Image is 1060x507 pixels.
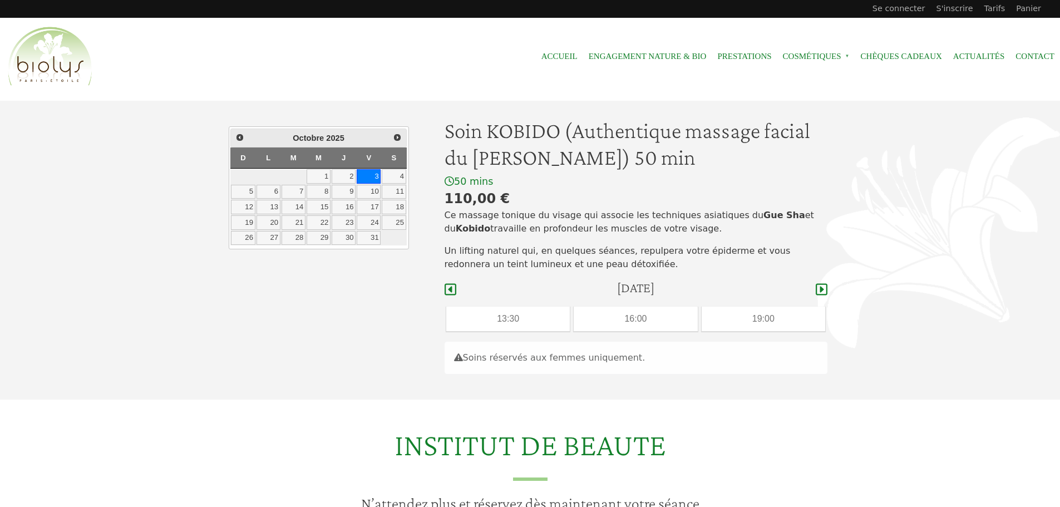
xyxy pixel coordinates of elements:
h1: Soin KOBIDO (Authentique massage facial du [PERSON_NAME]) 50 min [445,117,827,171]
a: 16 [332,200,356,214]
a: Engagement Nature & Bio [589,44,707,69]
span: Dimanche [240,154,246,162]
a: 29 [307,231,331,245]
a: 11 [382,185,406,199]
a: Contact [1015,44,1054,69]
span: Cosmétiques [783,44,850,69]
a: 2 [332,169,356,184]
p: Un lifting naturel qui, en quelques séances, repulpera votre épiderme et vous redonnera un teint ... [445,244,827,271]
span: Précédent [235,133,244,142]
span: Mardi [290,154,297,162]
a: 20 [257,215,280,230]
h4: [DATE] [617,280,654,296]
a: 13 [257,200,280,214]
h2: INSTITUT DE BEAUTE [7,426,1053,480]
a: Actualités [953,44,1005,69]
a: 19 [231,215,255,230]
span: Vendredi [366,154,371,162]
img: Accueil [6,25,95,88]
span: » [845,54,850,58]
a: 25 [382,215,406,230]
a: 27 [257,231,280,245]
a: 17 [357,200,381,214]
a: 23 [332,215,356,230]
p: Ce massage tonique du visage qui associe les techniques asiatiques du et du travaille en profonde... [445,209,827,235]
a: Chèques cadeaux [861,44,942,69]
a: 22 [307,215,331,230]
span: Octobre [293,134,324,142]
span: Jeudi [342,154,346,162]
strong: Kobido [456,223,491,234]
a: 4 [382,169,406,184]
div: 16:00 [574,307,697,331]
div: 50 mins [445,175,827,188]
strong: Gue Sha [763,210,805,220]
a: 28 [282,231,305,245]
a: 31 [357,231,381,245]
a: 1 [307,169,331,184]
a: 3 [357,169,381,184]
a: Précédent [232,130,246,145]
a: 14 [282,200,305,214]
a: 30 [332,231,356,245]
a: Accueil [541,44,578,69]
div: 13:30 [446,307,570,331]
a: 26 [231,231,255,245]
a: 18 [382,200,406,214]
a: 10 [357,185,381,199]
span: Samedi [392,154,397,162]
a: Prestations [717,44,771,69]
span: Mercredi [315,154,322,162]
span: Lundi [266,154,270,162]
a: 8 [307,185,331,199]
div: 110,00 € [445,189,827,209]
a: 7 [282,185,305,199]
a: 12 [231,200,255,214]
div: 19:00 [702,307,825,331]
span: Suivant [393,133,402,142]
span: 2025 [326,134,344,142]
a: 9 [332,185,356,199]
div: Soins réservés aux femmes uniquement. [445,342,827,374]
a: 5 [231,185,255,199]
a: Suivant [390,130,405,145]
a: 6 [257,185,280,199]
a: 15 [307,200,331,214]
a: 21 [282,215,305,230]
a: 24 [357,215,381,230]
